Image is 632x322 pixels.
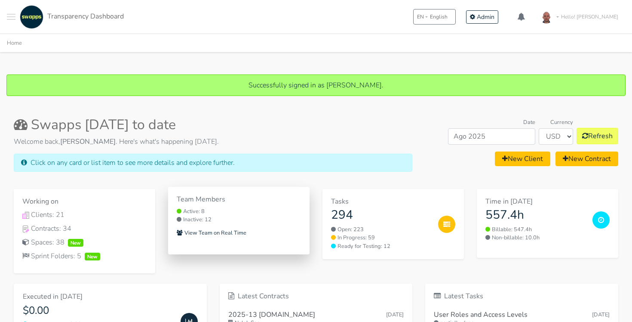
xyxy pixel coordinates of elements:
[577,128,618,144] button: Refresh
[15,80,617,90] p: Successfully signed in as [PERSON_NAME].
[534,5,625,29] a: Hello! [PERSON_NAME]
[7,5,15,29] button: Toggle navigation menu
[434,311,528,319] h6: User Roles and Access Levels
[7,39,22,47] a: Home
[228,311,315,319] h6: 2025-13 [DOMAIN_NAME]
[177,195,301,204] h6: Team Members
[22,237,147,248] a: Spaces: 38New
[485,226,586,234] small: Billable: 547.4h
[168,189,310,257] a: Team Members Active: 8 Inactive: 12 View Team on Real Time
[23,304,174,317] h4: $0.00
[331,226,431,234] a: Open: 223
[60,137,116,146] strong: [PERSON_NAME]
[23,293,174,301] h6: Executed in [DATE]
[22,210,147,220] a: Clients IconClients: 21
[561,13,618,21] span: Hello! [PERSON_NAME]
[477,189,618,258] a: Time in [DATE] 557.4h Billable: 547.4h Non-billable: 10.0h
[592,311,610,319] small: [DATE]
[538,8,555,25] img: foto-andres-documento.jpeg
[22,237,147,248] div: Spaces: 38
[523,118,535,127] label: Date
[485,208,586,223] h3: 557.4h
[331,234,431,242] a: In Progress: 59
[22,198,147,206] h6: Working on
[430,13,448,21] span: English
[466,10,498,24] a: Admin
[495,152,550,166] a: New Client
[85,253,100,260] span: New
[555,152,618,166] a: New Contract
[434,292,610,300] h6: Latest Tasks
[485,198,586,206] h6: Time in [DATE]
[22,223,147,234] div: Contracts: 34
[18,5,124,29] a: Transparency Dashboard
[413,9,456,25] button: ENEnglish
[228,292,404,300] h6: Latest Contracts
[331,242,431,251] a: Ready for Testing: 12
[177,207,301,216] small: Active: 8
[47,12,124,21] span: Transparency Dashboard
[177,229,246,237] small: View Team on Real Time
[477,13,494,21] span: Admin
[14,117,412,133] h2: Swapps [DATE] to date
[22,226,29,232] img: Contracts Icon
[22,212,29,219] img: Clients Icon
[485,234,586,242] small: Non-billable: 10.0h
[20,5,43,29] img: swapps-linkedin-v2.jpg
[331,198,431,222] a: Tasks 294
[386,311,404,319] span: Aug 08, 2025 14:55
[331,198,431,206] h6: Tasks
[14,136,412,147] p: Welcome back, . Here's what's happening [DATE].
[22,251,147,261] div: Sprint Folders: 5
[22,223,147,234] a: Contracts IconContracts: 34
[22,251,147,261] a: Sprint Folders: 5New
[177,216,301,224] small: Inactive: 12
[68,239,83,247] span: New
[331,208,431,223] h3: 294
[22,210,147,220] div: Clients: 21
[14,154,412,172] div: Click on any card or list item to see more details and explore further.
[550,118,573,127] label: Currency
